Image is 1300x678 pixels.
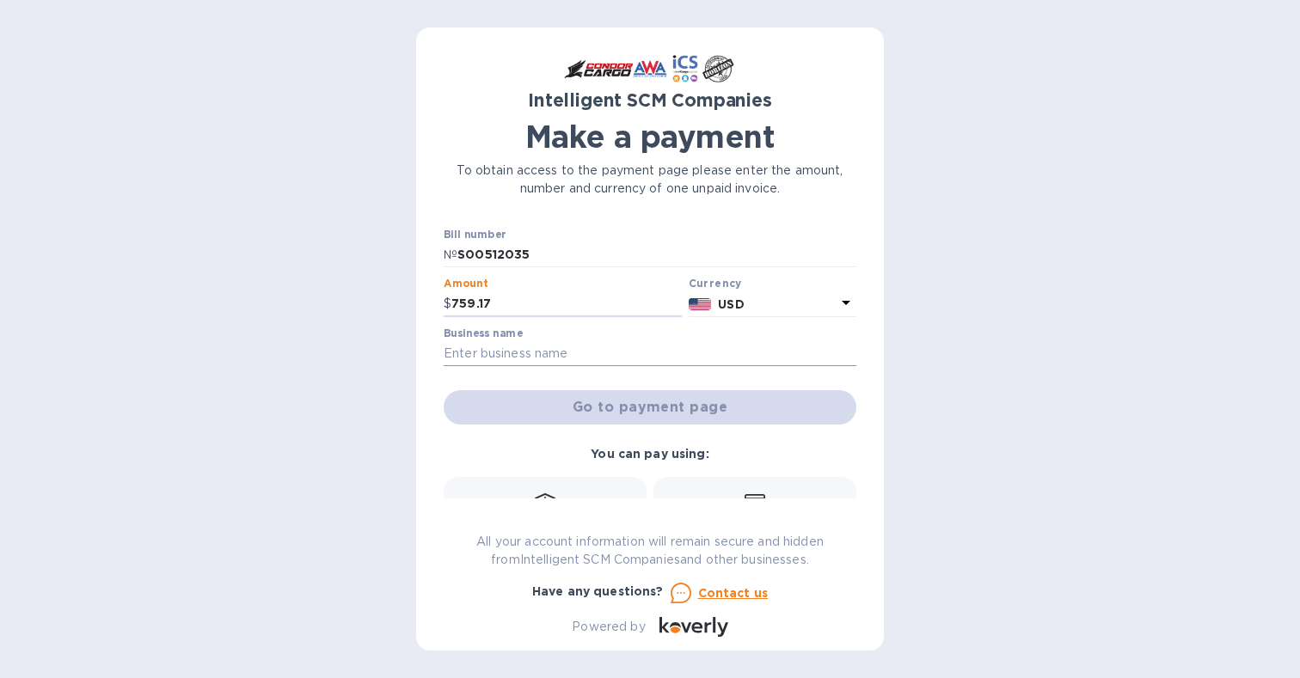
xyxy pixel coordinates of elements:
[689,298,712,310] img: USD
[689,277,742,290] b: Currency
[444,533,856,569] p: All your account information will remain secure and hidden from Intelligent SCM Companies and oth...
[444,328,523,339] label: Business name
[444,279,487,290] label: Amount
[718,297,744,311] b: USD
[444,246,457,264] p: №
[444,119,856,155] h1: Make a payment
[457,242,856,268] input: Enter bill number
[698,586,769,600] u: Contact us
[444,295,451,313] p: $
[444,341,856,367] input: Enter business name
[572,618,645,636] p: Powered by
[444,229,506,240] label: Bill number
[528,89,772,111] b: Intelligent SCM Companies
[444,162,856,198] p: To obtain access to the payment page please enter the amount, number and currency of one unpaid i...
[591,447,708,461] b: You can pay using:
[451,291,682,317] input: 0.00
[532,584,664,598] b: Have any questions?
